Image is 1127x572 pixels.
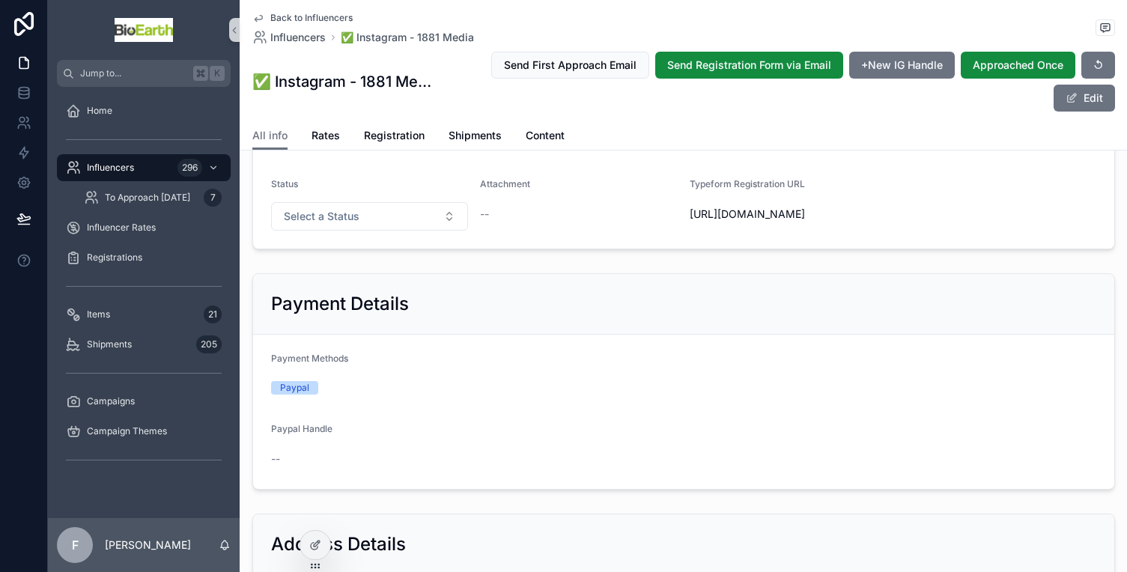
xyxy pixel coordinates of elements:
[57,388,231,415] a: Campaigns
[57,214,231,241] a: Influencer Rates
[196,335,222,353] div: 205
[364,128,425,143] span: Registration
[87,308,110,320] span: Items
[1093,58,1103,73] span: ↺
[449,128,502,143] span: Shipments
[75,184,231,211] a: To Approach [DATE]7
[87,105,112,117] span: Home
[271,423,332,434] span: Paypal Handle
[504,58,637,73] span: Send First Approach Email
[48,87,240,491] div: scrollable content
[177,159,202,177] div: 296
[270,12,353,24] span: Back to Influencers
[252,71,433,92] h1: ✅ Instagram - 1881 Media
[204,189,222,207] div: 7
[312,122,340,152] a: Rates
[211,67,223,79] span: K
[87,395,135,407] span: Campaigns
[252,30,326,45] a: Influencers
[271,202,469,231] button: Select Button
[341,30,474,45] a: ✅ Instagram - 1881 Media
[526,122,565,152] a: Content
[72,536,79,554] span: F
[1054,85,1115,112] button: Edit
[270,30,326,45] span: Influencers
[690,207,887,222] span: [URL][DOMAIN_NAME]
[57,331,231,358] a: Shipments205
[271,292,409,316] h2: Payment Details
[449,122,502,152] a: Shipments
[57,60,231,87] button: Jump to...K
[655,52,843,79] button: Send Registration Form via Email
[271,353,348,364] span: Payment Methods
[667,58,831,73] span: Send Registration Form via Email
[364,122,425,152] a: Registration
[57,418,231,445] a: Campaign Themes
[480,178,530,189] span: Attachment
[57,154,231,181] a: Influencers296
[271,532,406,556] h2: Address Details
[57,301,231,328] a: Items21
[1081,52,1115,79] button: ↺
[280,381,309,395] div: Paypal
[57,244,231,271] a: Registrations
[105,538,191,553] p: [PERSON_NAME]
[115,18,173,42] img: App logo
[690,178,805,189] span: Typeform Registration URL
[80,67,187,79] span: Jump to...
[87,162,134,174] span: Influencers
[1,72,28,99] iframe: Spotlight
[87,425,167,437] span: Campaign Themes
[252,12,353,24] a: Back to Influencers
[87,252,142,264] span: Registrations
[312,128,340,143] span: Rates
[271,178,298,189] span: Status
[252,122,288,150] a: All info
[87,222,156,234] span: Influencer Rates
[284,209,359,224] span: Select a Status
[87,338,132,350] span: Shipments
[491,52,649,79] button: Send First Approach Email
[271,451,280,466] span: --
[252,128,288,143] span: All info
[861,58,943,73] span: +New IG Handle
[480,207,489,222] span: --
[973,58,1063,73] span: Approached Once
[526,128,565,143] span: Content
[57,97,231,124] a: Home
[204,305,222,323] div: 21
[849,52,955,79] button: +New IG Handle
[105,192,190,204] span: To Approach [DATE]
[961,52,1075,79] button: Approached Once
